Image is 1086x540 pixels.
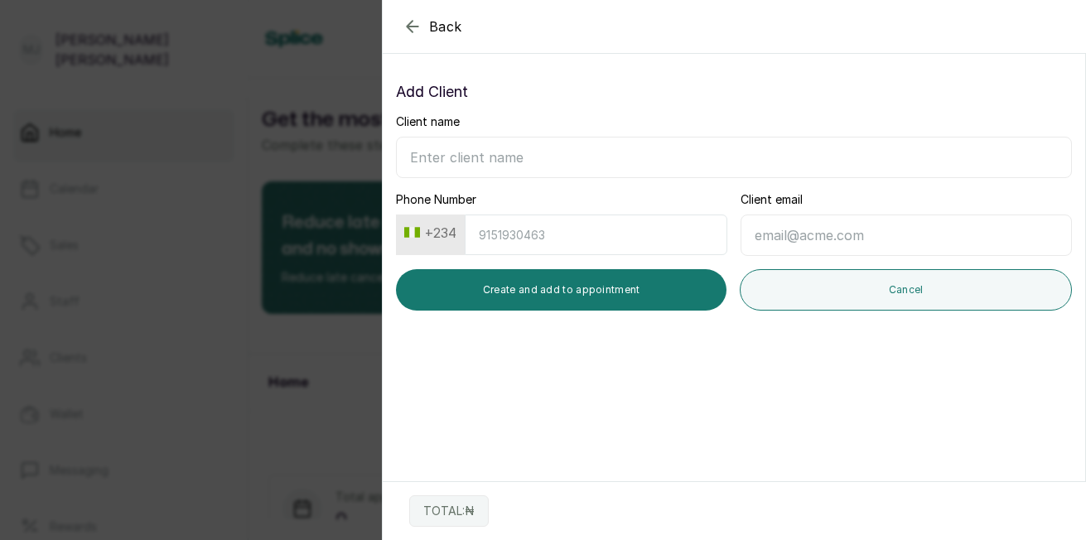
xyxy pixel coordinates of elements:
input: 9151930463 [465,215,727,255]
input: email@acme.com [741,215,1072,256]
button: Cancel [740,269,1072,311]
label: Client email [741,191,803,208]
input: Enter client name [396,137,1072,178]
button: Back [403,17,462,36]
p: TOTAL: ₦ [423,503,475,519]
span: Back [429,17,462,36]
p: Add Client [396,80,1072,104]
button: Create and add to appointment [396,269,726,311]
label: Phone Number [396,191,476,208]
label: Client name [396,113,460,130]
button: +234 [398,219,463,246]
